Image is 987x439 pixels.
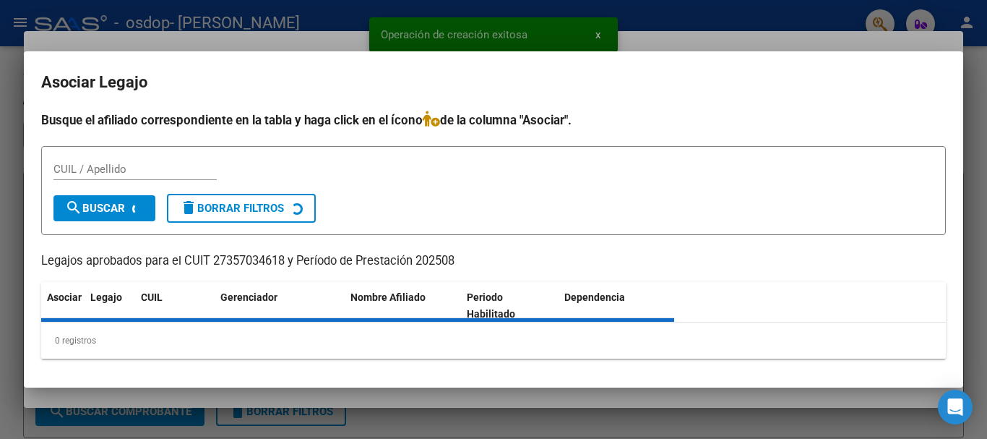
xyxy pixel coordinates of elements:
[215,282,345,330] datatable-header-cell: Gerenciador
[938,390,973,425] div: Open Intercom Messenger
[53,195,155,221] button: Buscar
[167,194,316,223] button: Borrar Filtros
[467,291,515,320] span: Periodo Habilitado
[461,282,559,330] datatable-header-cell: Periodo Habilitado
[141,291,163,303] span: CUIL
[350,291,426,303] span: Nombre Afiliado
[180,199,197,216] mat-icon: delete
[180,202,284,215] span: Borrar Filtros
[564,291,625,303] span: Dependencia
[220,291,277,303] span: Gerenciador
[41,252,946,270] p: Legajos aprobados para el CUIT 27357034618 y Período de Prestación 202508
[90,291,122,303] span: Legajo
[41,69,946,96] h2: Asociar Legajo
[41,111,946,129] h4: Busque el afiliado correspondiente en la tabla y haga click en el ícono de la columna "Asociar".
[41,282,85,330] datatable-header-cell: Asociar
[85,282,135,330] datatable-header-cell: Legajo
[135,282,215,330] datatable-header-cell: CUIL
[65,199,82,216] mat-icon: search
[41,323,946,359] div: 0 registros
[345,282,461,330] datatable-header-cell: Nombre Afiliado
[65,202,125,215] span: Buscar
[47,291,82,303] span: Asociar
[559,282,675,330] datatable-header-cell: Dependencia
